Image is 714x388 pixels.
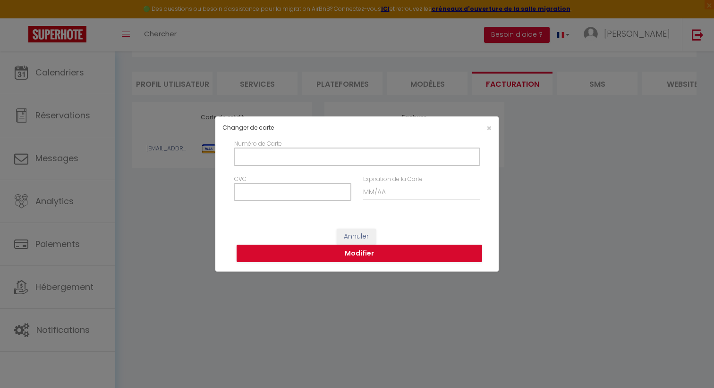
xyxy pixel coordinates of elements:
button: Annuler [337,229,376,245]
button: Close [486,124,492,132]
button: Ouvrir le widget de chat LiveChat [8,4,36,32]
span: × [486,122,492,134]
input: MM/AA [363,183,480,200]
label: CVC [234,175,246,184]
label: Expiration de la Carte [363,175,423,184]
h4: Changer de carte [222,124,398,132]
button: Modifier [237,245,482,263]
label: Numéro de Carte [234,140,282,149]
